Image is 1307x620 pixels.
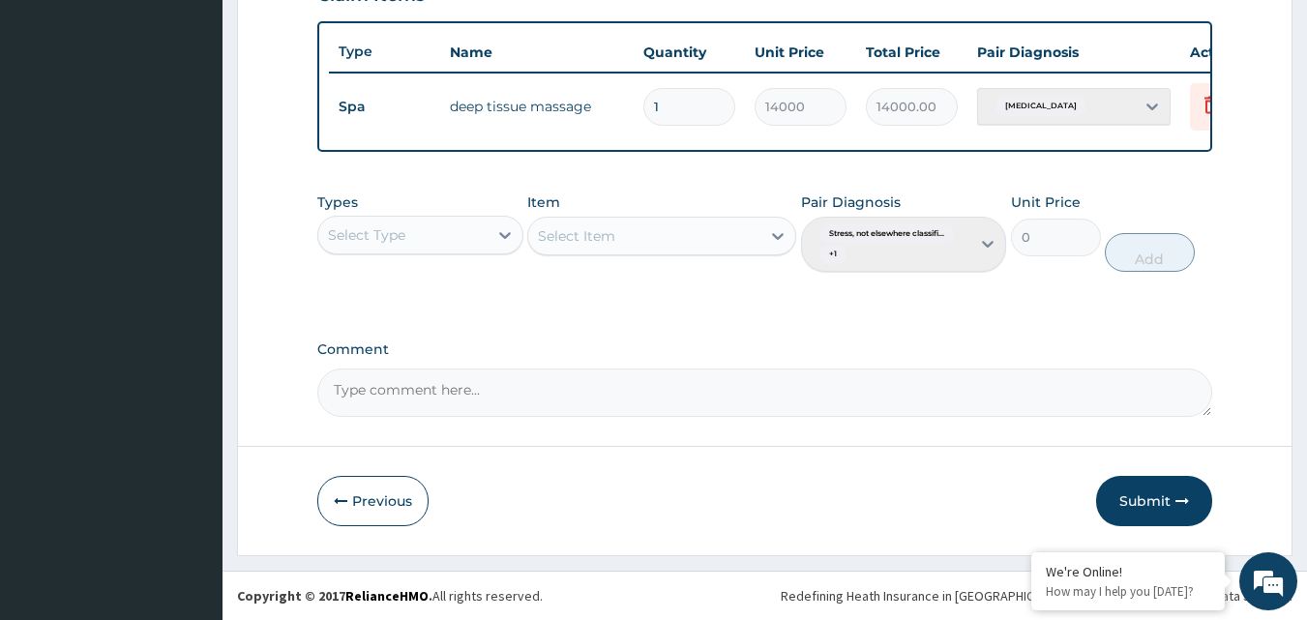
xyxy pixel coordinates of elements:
[317,341,1213,358] label: Comment
[317,194,358,211] label: Types
[634,33,745,72] th: Quantity
[801,192,901,212] label: Pair Diagnosis
[781,586,1292,605] div: Redefining Heath Insurance in [GEOGRAPHIC_DATA] using Telemedicine and Data Science!
[745,33,856,72] th: Unit Price
[1096,476,1212,526] button: Submit
[1046,583,1210,600] p: How may I help you today?
[101,108,325,133] div: Chat with us now
[440,33,634,72] th: Name
[1180,33,1277,72] th: Actions
[112,187,267,382] span: We're online!
[1046,563,1210,580] div: We're Online!
[967,33,1180,72] th: Pair Diagnosis
[10,414,369,482] textarea: Type your message and hit 'Enter'
[329,34,440,70] th: Type
[1105,233,1195,272] button: Add
[237,587,432,605] strong: Copyright © 2017 .
[345,587,429,605] a: RelianceHMO
[329,89,440,125] td: Spa
[223,571,1307,620] footer: All rights reserved.
[527,192,560,212] label: Item
[856,33,967,72] th: Total Price
[317,476,429,526] button: Previous
[36,97,78,145] img: d_794563401_company_1708531726252_794563401
[317,10,364,56] div: Minimize live chat window
[440,87,634,126] td: deep tissue massage
[1011,192,1081,212] label: Unit Price
[328,225,405,245] div: Select Type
